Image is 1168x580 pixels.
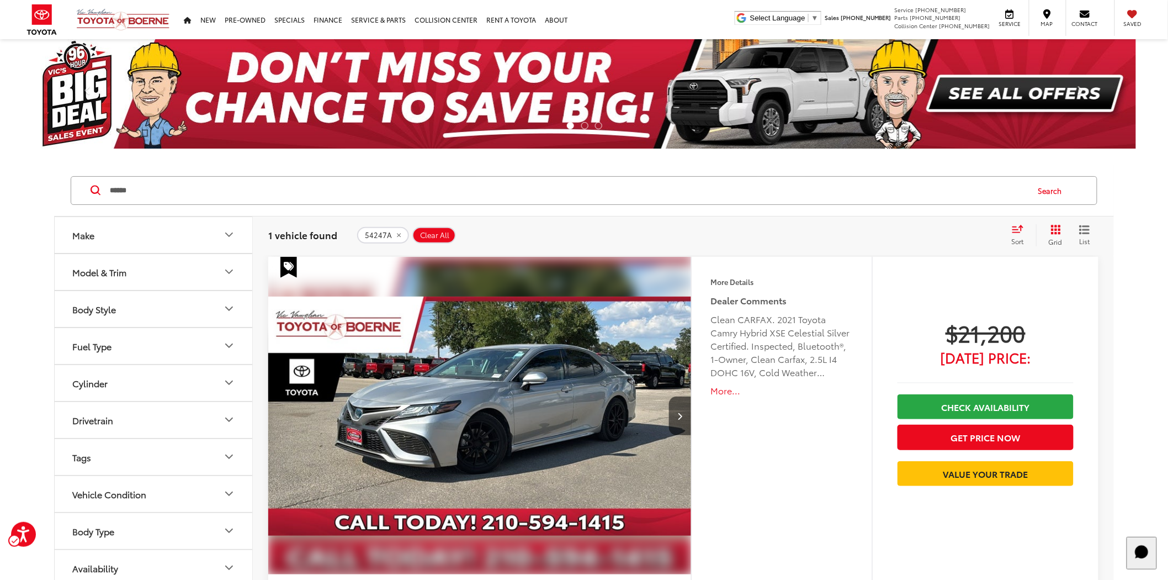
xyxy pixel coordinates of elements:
button: List View [1071,224,1098,246]
span: Grid [1049,237,1063,246]
span: Contact [1072,20,1098,28]
div: Page Menu [1006,224,1098,246]
div: Model & Trim [222,265,236,278]
button: Vehicle ConditionVehicle Condition [55,476,253,512]
div: Body Type [72,526,114,536]
div: Vehicle Condition [72,489,146,499]
div: Vehicle Condition [222,487,236,500]
button: Select sort value [1006,224,1036,246]
span: Saved [1121,20,1145,28]
div: Fuel Type [222,339,236,352]
img: 2021 Toyota Camry Hybrid XSE [268,257,692,576]
button: MakeMake [55,217,253,253]
span: 54247A [365,231,392,240]
button: Fuel TypeFuel Type [55,328,253,364]
span: Service [997,20,1022,28]
div: Fuel Type [72,341,112,351]
button: Search [1028,177,1078,204]
div: Drivetrain [72,415,113,425]
a: Select Language​ [750,14,819,22]
span: Sales [825,13,839,22]
div: Make [72,230,94,240]
div: 2021 Toyota Camry Hybrid XSE 0 [268,257,692,574]
button: More... [711,384,853,397]
img: Vic Vaughan Toyota of Boerne Boerne, TX [76,8,170,31]
div: Cylinder [222,376,236,389]
button: TagsTags [55,439,253,475]
img: Big Deal Sales Event [32,38,1136,149]
button: Model & TrimModel & Trim [55,254,253,290]
div: Drivetrain [222,413,236,426]
h5: Dealer Comments [711,294,853,307]
span: Clear All [420,231,449,240]
span: List [1079,236,1090,246]
div: Availability [222,561,236,574]
span: Special [280,257,297,278]
span: [DATE] Price: [898,352,1074,363]
span: $21,200 [898,319,1074,346]
div: Make [222,228,236,241]
button: DrivetrainDrivetrain [55,402,253,438]
span: [PHONE_NUMBER] [910,13,961,22]
button: remove 54247A [357,227,409,244]
a: Check Availability [898,394,1074,419]
span: [PHONE_NUMBER] [939,22,990,30]
button: Get Price Now [898,425,1074,450]
div: Body Style [72,304,116,314]
div: Clean CARFAX. 2021 Toyota Camry Hybrid XSE Celestial Silver Certified. Inspected, Bluetooth®, 1-O... [711,313,853,379]
div: Cylinder [72,378,108,388]
button: Grid View [1036,224,1071,246]
button: Clear All [412,227,456,244]
button: Next image [669,397,691,435]
h4: More Details [711,278,853,286]
div: Availability [72,563,118,573]
div: Tags [72,452,91,462]
a: 2021 Toyota Camry Hybrid XSE2021 Toyota Camry Hybrid XSE2021 Toyota Camry Hybrid XSE2021 Toyota C... [268,257,692,574]
span: Select Language [750,14,805,22]
div: Model & Trim [72,267,126,277]
span: Parts [895,13,909,22]
a: Value Your Trade [898,461,1074,486]
span: Collision Center [895,22,938,30]
span: Map [1035,20,1059,28]
span: ​ [808,14,809,22]
span: [PHONE_NUMBER] [841,13,891,22]
div: Body Type [222,524,236,537]
button: CylinderCylinder [55,365,253,401]
span: ▼ [811,14,819,22]
input: Search by Make, Model, or Keyword [109,177,1028,204]
div: Body Style [222,302,236,315]
span: Service [895,6,914,14]
span: 1 vehicle found [268,228,337,241]
div: Tags [222,450,236,463]
div: Carousel [268,257,691,574]
button: Body TypeBody Type [55,513,253,549]
span: [PHONE_NUMBER] [916,6,967,14]
button: Body StyleBody Style [55,291,253,327]
span: Sort [1012,236,1024,246]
